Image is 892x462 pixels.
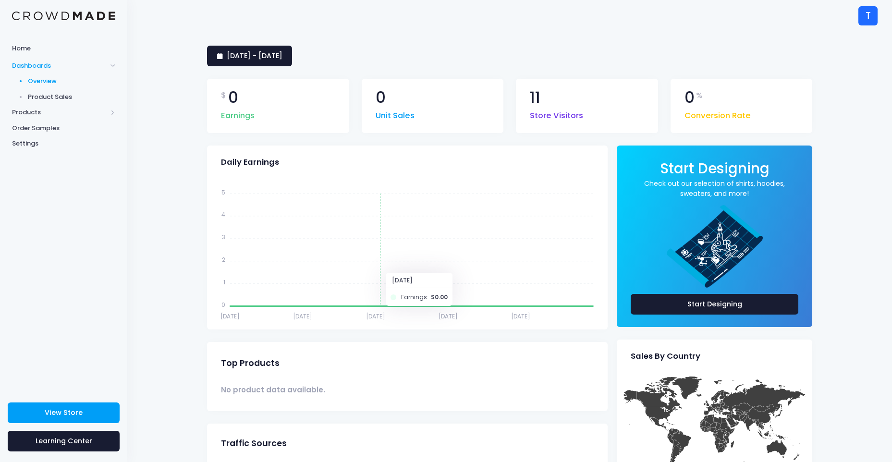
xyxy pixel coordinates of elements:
[376,90,386,106] span: 0
[293,312,312,320] tspan: [DATE]
[530,105,583,122] span: Store Visitors
[12,139,115,148] span: Settings
[12,61,107,71] span: Dashboards
[220,312,240,320] tspan: [DATE]
[8,431,120,451] a: Learning Center
[221,158,279,167] span: Daily Earnings
[631,352,700,361] span: Sales By Country
[207,46,292,66] a: [DATE] - [DATE]
[221,301,225,309] tspan: 0
[376,105,415,122] span: Unit Sales
[222,255,225,264] tspan: 2
[221,358,280,368] span: Top Products
[221,105,255,122] span: Earnings
[8,402,120,423] a: View Store
[227,51,282,61] span: [DATE] - [DATE]
[221,210,225,219] tspan: 4
[36,436,92,446] span: Learning Center
[221,385,325,395] span: No product data available.
[12,12,115,21] img: Logo
[12,44,115,53] span: Home
[530,90,540,106] span: 11
[228,90,238,106] span: 0
[28,92,116,102] span: Product Sales
[439,312,458,320] tspan: [DATE]
[221,188,225,196] tspan: 5
[696,90,703,101] span: %
[684,105,751,122] span: Conversion Rate
[221,90,226,101] span: $
[12,108,107,117] span: Products
[45,408,83,417] span: View Store
[660,167,770,176] a: Start Designing
[684,90,695,106] span: 0
[28,76,116,86] span: Overview
[223,278,225,286] tspan: 1
[858,6,878,25] div: T
[222,233,225,241] tspan: 3
[221,438,287,449] span: Traffic Sources
[631,294,798,315] a: Start Designing
[631,179,798,199] a: Check out our selection of shirts, hoodies, sweaters, and more!
[12,123,115,133] span: Order Samples
[366,312,385,320] tspan: [DATE]
[511,312,530,320] tspan: [DATE]
[660,158,770,178] span: Start Designing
